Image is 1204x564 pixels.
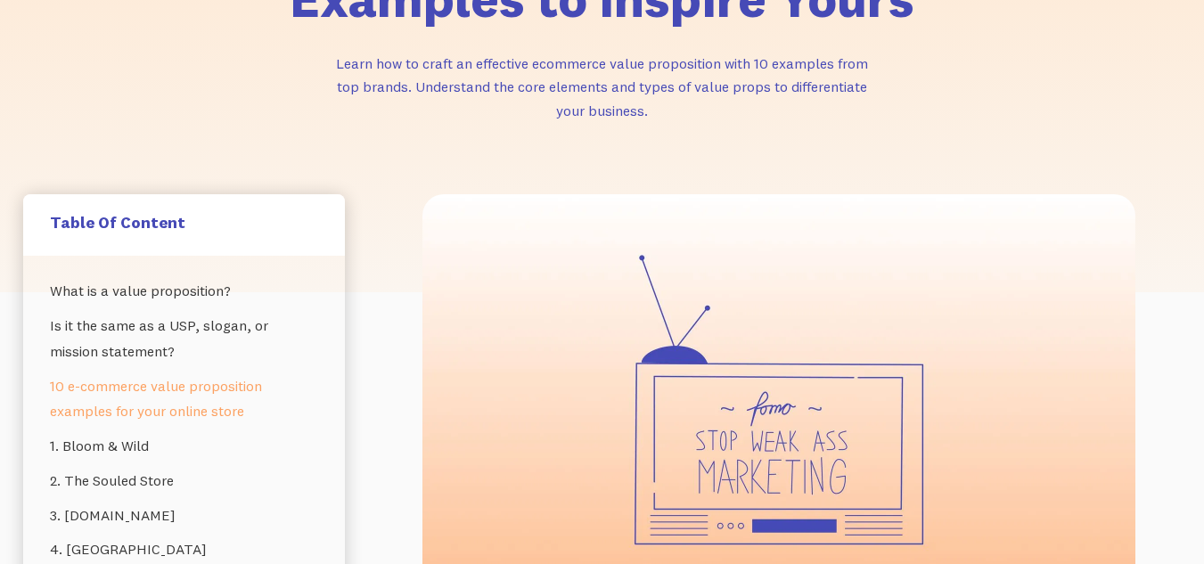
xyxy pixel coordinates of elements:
[50,429,318,463] a: 1. Bloom & Wild
[50,498,318,533] a: 3. [DOMAIN_NAME]
[50,274,318,308] a: What is a value proposition?
[335,52,870,123] p: Learn how to craft an effective ecommerce value proposition with 10 examples from top brands. Und...
[50,369,318,429] a: 10 e-commerce value proposition examples for your online store
[50,212,318,233] h5: Table Of Content
[50,463,318,498] a: 2. The Souled Store
[50,308,318,369] a: Is it the same as a USP, slogan, or mission statement?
